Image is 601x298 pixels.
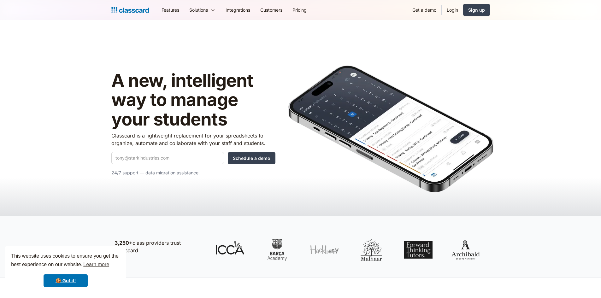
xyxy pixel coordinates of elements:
[111,152,275,164] form: Quick Demo Form
[111,6,149,15] a: Logo
[463,4,490,16] a: Sign up
[44,274,88,287] a: dismiss cookie message
[156,3,184,17] a: Features
[442,3,463,17] a: Login
[189,7,208,13] div: Solutions
[5,246,126,293] div: cookieconsent
[111,132,275,147] p: Classcard is a lightweight replacement for your spreadsheets to organize, automate and collaborat...
[468,7,485,13] div: Sign up
[184,3,221,17] div: Solutions
[407,3,441,17] a: Get a demo
[221,3,255,17] a: Integrations
[82,260,110,269] a: learn more about cookies
[111,152,224,164] input: tony@starkindustries.com
[111,169,275,177] p: 24/7 support — data migration assistance.
[255,3,287,17] a: Customers
[115,240,133,246] strong: 3,250+
[287,3,312,17] a: Pricing
[115,239,203,254] p: class providers trust Classcard
[11,252,120,269] span: This website uses cookies to ensure you get the best experience on our website.
[228,152,275,164] input: Schedule a demo
[111,71,275,129] h1: A new, intelligent way to manage your students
